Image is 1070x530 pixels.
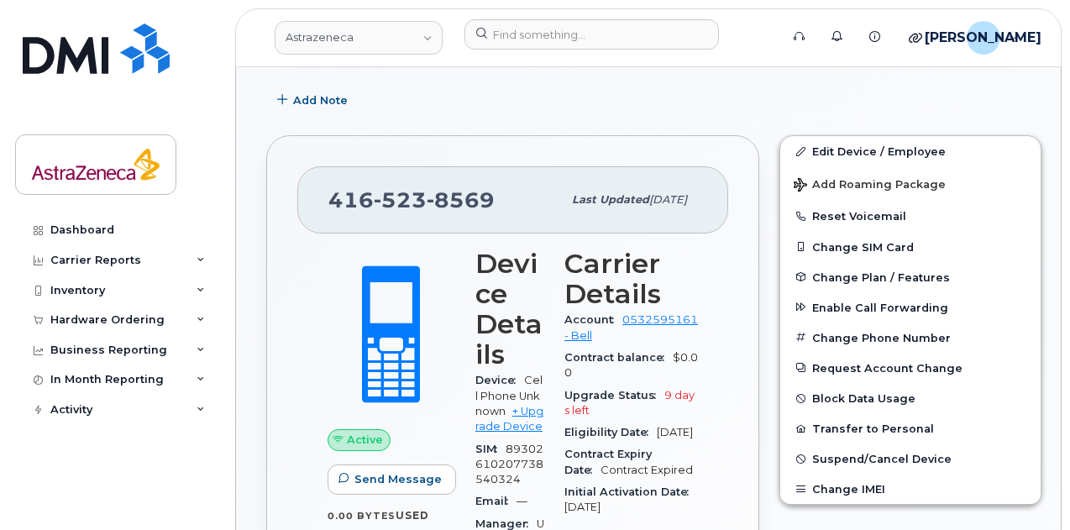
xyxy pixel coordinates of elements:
span: used [396,509,429,522]
span: [DATE] [564,501,601,513]
div: Quicklinks [897,21,952,55]
button: Send Message [328,464,456,495]
span: 9 days left [564,389,695,417]
span: Add Note [293,92,348,108]
button: Block Data Usage [780,383,1041,413]
span: Enable Call Forwarding [812,301,948,313]
button: Suspend/Cancel Device [780,443,1041,474]
h3: Device Details [475,249,544,370]
span: Eligibility Date [564,426,657,438]
span: Manager [475,517,537,530]
input: Find something... [464,19,719,50]
span: Last updated [572,193,649,206]
a: Edit Device / Employee [780,136,1041,166]
span: [DATE] [657,426,693,438]
span: Upgrade Status [564,389,664,401]
span: Cell Phone Unknown [475,374,543,417]
button: Enable Call Forwarding [780,292,1041,323]
span: 0.00 Bytes [328,510,396,522]
span: Active [347,432,383,448]
button: Transfer to Personal [780,413,1041,443]
span: Contract Expired [601,464,693,476]
span: Initial Activation Date [564,485,697,498]
a: 0532595161 - Bell [564,313,698,341]
div: Jamal Abdi [955,21,1030,55]
button: Change Phone Number [780,323,1041,353]
span: Send Message [354,471,442,487]
span: Add Roaming Package [794,178,946,194]
span: Contract balance [564,351,673,364]
span: Email [475,495,517,507]
span: Account [564,313,622,326]
h3: Carrier Details [564,249,698,309]
button: Change IMEI [780,474,1041,504]
span: [PERSON_NAME] [925,28,1041,48]
span: Suspend/Cancel Device [812,453,952,465]
button: Change Plan / Features [780,262,1041,292]
button: Add Roaming Package [780,166,1041,201]
span: 416 [328,187,495,213]
span: SIM [475,443,506,455]
span: — [517,495,527,507]
button: Reset Voicemail [780,201,1041,231]
span: 89302610207738540324 [475,443,543,486]
span: 523 [374,187,427,213]
button: Change SIM Card [780,232,1041,262]
span: Device [475,374,524,386]
button: Request Account Change [780,353,1041,383]
span: [DATE] [649,193,687,206]
span: Contract Expiry Date [564,448,652,475]
button: Add Note [266,85,362,115]
span: Change Plan / Features [812,270,950,283]
a: Astrazeneca [275,21,443,55]
span: 8569 [427,187,495,213]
